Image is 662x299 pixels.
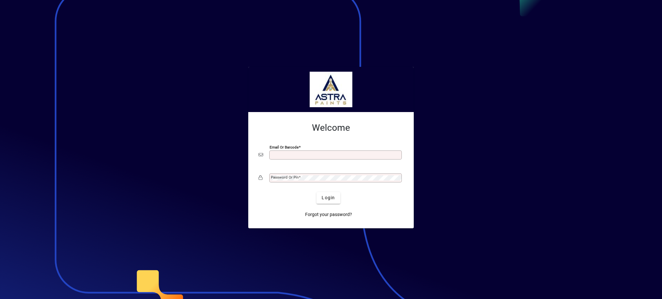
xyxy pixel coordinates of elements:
[305,211,352,218] span: Forgot your password?
[271,175,299,180] mat-label: Password or Pin
[303,209,355,221] a: Forgot your password?
[316,192,340,204] button: Login
[322,194,335,201] span: Login
[270,145,299,149] mat-label: Email or Barcode
[259,122,403,133] h2: Welcome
